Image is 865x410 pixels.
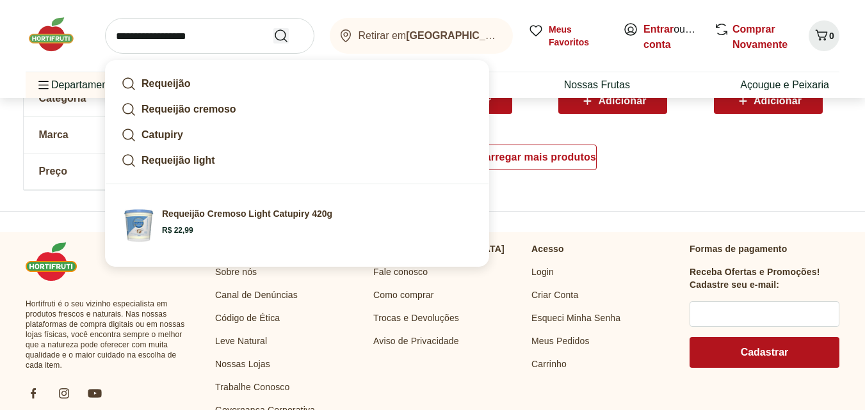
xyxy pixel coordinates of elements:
a: Açougue e Peixaria [740,77,829,93]
strong: Requeijão [141,78,190,89]
span: Hortifruti é o seu vizinho especialista em produtos frescos e naturais. Nas nossas plataformas de... [26,299,195,370]
span: Carregar mais produtos [478,152,596,162]
span: 0 [829,31,834,41]
span: Cadastrar [741,347,789,358]
span: Retirar em [359,30,500,42]
a: Fale conosco [373,265,428,278]
button: Categoria [24,81,216,116]
span: Meus Favoritos [549,23,608,49]
a: Login [531,265,554,278]
h3: Cadastre seu e-mail: [690,278,779,291]
span: Adicionar [598,96,646,106]
button: Retirar em[GEOGRAPHIC_DATA]/[GEOGRAPHIC_DATA] [330,18,513,54]
span: ou [643,22,700,52]
a: Nossas Lojas [215,358,270,370]
button: Cadastrar [690,337,839,368]
button: Preço [24,154,216,189]
a: Requeijão light [116,148,478,173]
a: Código de Ética [215,311,280,324]
span: Adicionar [754,96,802,106]
p: Requeijão Cremoso Light Catupiry 420g [162,207,332,220]
a: Trocas e Devoluções [373,311,459,324]
p: Acesso [531,242,564,255]
img: Hortifruti [26,242,90,281]
a: PrincipalRequeijão Cremoso Light Catupiry 420gR$ 22,99 [116,202,478,248]
a: Como comprar [373,288,434,301]
button: Carrinho [809,20,839,51]
span: Departamentos [36,70,121,100]
a: Trabalhe Conosco [215,381,289,393]
input: search [105,18,314,54]
img: ig [56,386,72,401]
button: Adicionar [558,88,667,114]
a: Sobre nós [215,265,257,278]
a: Meus Pedidos [531,335,590,347]
strong: Catupiry [141,129,183,140]
strong: Requeijão cremoso [141,104,236,114]
img: Principal [121,207,157,243]
a: Nossas Frutas [564,77,630,93]
a: Carregar mais produtos [477,145,597,175]
span: Marca [39,129,69,141]
a: Aviso de Privacidade [373,335,459,347]
img: fb [26,386,41,401]
a: Requeijão [116,71,478,97]
a: Comprar Novamente [732,24,788,50]
h3: Receba Ofertas e Promoções! [690,265,820,278]
b: [GEOGRAPHIC_DATA]/[GEOGRAPHIC_DATA] [406,30,627,41]
a: Requeijão cremoso [116,97,478,122]
span: R$ 22,99 [162,225,193,235]
a: Leve Natural [215,335,267,347]
a: Meus Favoritos [528,23,608,49]
button: Submit Search [273,28,304,43]
a: Criar Conta [531,288,578,301]
span: Preço [39,165,67,178]
button: Menu [36,70,51,100]
a: Carrinho [531,358,567,370]
a: Entrar [643,24,674,35]
button: Marca [24,117,216,153]
a: Canal de Denúncias [215,288,298,301]
img: ytb [87,386,102,401]
p: Formas de pagamento [690,242,839,255]
button: Adicionar [714,88,823,114]
a: Esqueci Minha Senha [531,311,620,324]
img: Hortifruti [26,15,90,54]
a: Catupiry [116,122,478,148]
strong: Requeijão light [141,155,215,166]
